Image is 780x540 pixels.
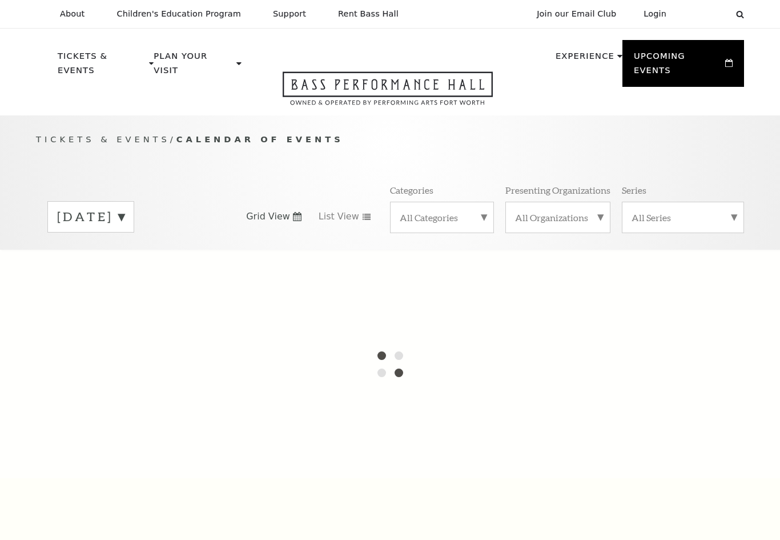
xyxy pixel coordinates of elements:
[273,9,306,19] p: Support
[154,49,234,84] p: Plan Your Visit
[390,184,433,196] p: Categories
[58,49,146,84] p: Tickets & Events
[556,49,614,70] p: Experience
[505,184,610,196] p: Presenting Organizations
[176,134,344,144] span: Calendar of Events
[60,9,85,19] p: About
[634,49,722,84] p: Upcoming Events
[622,184,646,196] p: Series
[515,211,601,223] label: All Organizations
[632,211,734,223] label: All Series
[338,9,399,19] p: Rent Bass Hall
[36,134,170,144] span: Tickets & Events
[685,9,725,19] select: Select:
[36,133,744,147] p: /
[246,210,290,223] span: Grid View
[400,211,484,223] label: All Categories
[319,210,359,223] span: List View
[116,9,241,19] p: Children's Education Program
[57,208,124,226] label: [DATE]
